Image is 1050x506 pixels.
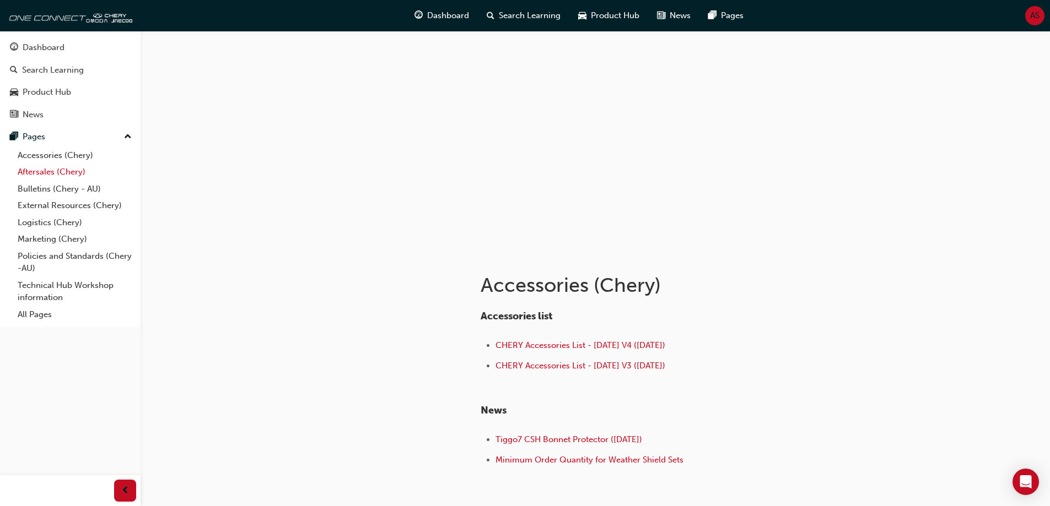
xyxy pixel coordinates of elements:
[496,340,665,350] a: CHERY Accessories List - [DATE] V4 ([DATE])
[23,108,44,121] div: News
[121,484,130,498] span: prev-icon
[4,127,136,147] button: Pages
[721,9,744,22] span: Pages
[481,310,552,322] span: Accessories list
[4,105,136,125] a: News
[10,132,18,142] span: pages-icon
[481,273,842,297] h1: Accessories (Chery)
[13,164,136,181] a: Aftersales (Chery)
[648,4,699,27] a: news-iconNews
[481,404,507,416] span: News
[670,9,691,22] span: News
[22,64,84,77] div: Search Learning
[708,9,717,23] span: pages-icon
[13,181,136,198] a: Bulletins (Chery - AU)
[406,4,478,27] a: guage-iconDashboard
[23,41,64,54] div: Dashboard
[124,130,132,144] span: up-icon
[427,9,469,22] span: Dashboard
[13,231,136,248] a: Marketing (Chery)
[478,4,569,27] a: search-iconSearch Learning
[23,86,71,99] div: Product Hub
[4,35,136,127] button: DashboardSearch LearningProduct HubNews
[591,9,639,22] span: Product Hub
[13,306,136,323] a: All Pages
[499,9,561,22] span: Search Learning
[4,82,136,102] a: Product Hub
[487,9,494,23] span: search-icon
[569,4,648,27] a: car-iconProduct Hub
[13,277,136,306] a: Technical Hub Workshop information
[496,434,642,444] a: Tiggo7 CSH Bonnet Protector ([DATE])
[13,214,136,231] a: Logistics (Chery)
[1025,6,1044,25] button: AS
[6,4,132,26] img: oneconnect
[10,88,18,97] span: car-icon
[496,361,665,371] a: CHERY Accessories List - [DATE] V3 ([DATE])
[13,197,136,214] a: External Resources (Chery)
[1013,469,1039,495] div: Open Intercom Messenger
[4,37,136,58] a: Dashboard
[1030,9,1040,22] span: AS
[699,4,752,27] a: pages-iconPages
[657,9,665,23] span: news-icon
[23,130,45,143] div: Pages
[578,9,586,23] span: car-icon
[10,110,18,120] span: news-icon
[10,43,18,53] span: guage-icon
[10,66,18,75] span: search-icon
[4,60,136,80] a: Search Learning
[13,248,136,277] a: Policies and Standards (Chery -AU)
[13,147,136,164] a: Accessories (Chery)
[414,9,423,23] span: guage-icon
[496,455,683,465] a: Minimum Order Quantity for Weather Shield Sets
